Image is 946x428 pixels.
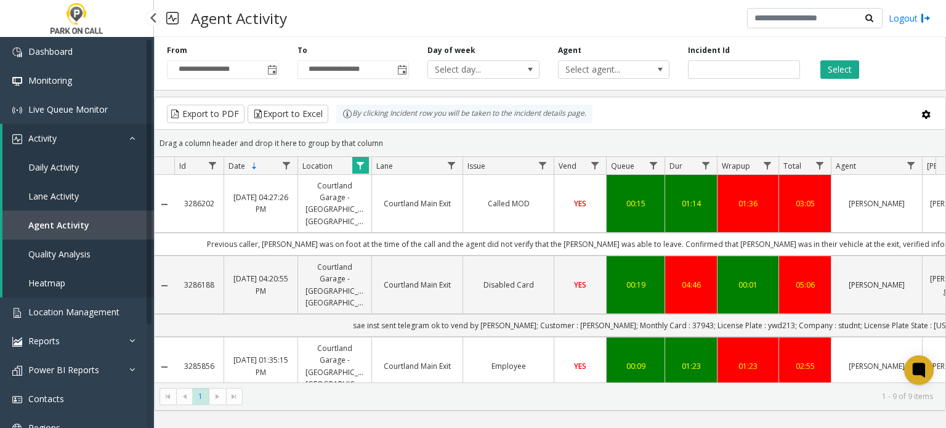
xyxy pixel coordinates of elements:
a: [PERSON_NAME] [839,360,915,372]
span: Dur [669,161,682,171]
button: Export to PDF [167,105,245,123]
a: 00:09 [614,360,657,372]
span: Queue [611,161,634,171]
a: Collapse Details [155,200,174,209]
a: Agent Activity [2,211,154,240]
span: Wrapup [722,161,750,171]
a: Wrapup Filter Menu [759,157,776,174]
label: Incident Id [688,45,730,56]
a: Quality Analysis [2,240,154,269]
span: Reports [28,335,60,347]
img: 'icon' [12,47,22,57]
span: YES [574,198,586,209]
a: Dur Filter Menu [698,157,714,174]
h3: Agent Activity [185,3,293,33]
a: Location Filter Menu [352,157,369,174]
a: Vend Filter Menu [587,157,604,174]
a: 3286188 [182,279,216,291]
a: Courtland Garage - [GEOGRAPHIC_DATA] [GEOGRAPHIC_DATA] [305,180,364,227]
a: Disabled Card [471,279,546,291]
a: Employee [471,360,546,372]
span: Agent Activity [28,219,89,231]
span: Power BI Reports [28,364,99,376]
span: Monitoring [28,75,72,86]
a: Agent Filter Menu [903,157,920,174]
span: Date [228,161,245,171]
a: 3286202 [182,198,216,209]
span: Select agent... [559,61,647,78]
label: To [297,45,307,56]
img: 'icon' [12,337,22,347]
span: Location [302,161,333,171]
a: Total Filter Menu [812,157,828,174]
a: Collapse Details [155,281,174,291]
a: Collapse Details [155,362,174,372]
div: 02:55 [786,360,823,372]
label: Agent [558,45,581,56]
img: pageIcon [166,3,179,33]
img: 'icon' [12,308,22,318]
a: YES [562,360,599,372]
a: Queue Filter Menu [645,157,662,174]
span: Contacts [28,393,64,405]
a: 01:23 [725,360,771,372]
span: Id [179,161,186,171]
a: [DATE] 04:20:55 PM [232,273,290,296]
a: 00:15 [614,198,657,209]
img: 'icon' [12,134,22,144]
span: Toggle popup [395,61,408,78]
span: Vend [559,161,576,171]
img: infoIcon.svg [342,109,352,119]
a: Courtland Main Exit [379,198,455,209]
span: Lane [376,161,393,171]
a: Called MOD [471,198,546,209]
span: Quality Analysis [28,248,91,260]
a: Courtland Main Exit [379,279,455,291]
a: Activity [2,124,154,153]
img: 'icon' [12,76,22,86]
a: Courtland Main Exit [379,360,455,372]
span: Select day... [428,61,517,78]
span: Dashboard [28,46,73,57]
a: Lane Filter Menu [443,157,460,174]
span: Live Queue Monitor [28,103,108,115]
span: Sortable [249,161,259,171]
a: Date Filter Menu [278,157,295,174]
div: By clicking Incident row you will be taken to the incident details page. [336,105,592,123]
img: 'icon' [12,366,22,376]
div: 01:14 [673,198,709,209]
a: Id Filter Menu [204,157,221,174]
kendo-pager-info: 1 - 9 of 9 items [250,391,933,402]
label: Day of week [427,45,475,56]
a: Logout [889,12,931,25]
a: 3285856 [182,360,216,372]
a: 05:06 [786,279,823,291]
a: Issue Filter Menu [535,157,551,174]
div: Data table [155,157,945,382]
div: 00:19 [614,279,657,291]
a: Lane Activity [2,182,154,211]
span: Total [783,161,801,171]
a: [DATE] 04:27:26 PM [232,192,290,215]
span: YES [574,280,586,290]
a: 01:36 [725,198,771,209]
img: 'icon' [12,105,22,115]
div: 04:46 [673,279,709,291]
a: Courtland Garage - [GEOGRAPHIC_DATA] [GEOGRAPHIC_DATA] [305,261,364,309]
a: Courtland Garage - [GEOGRAPHIC_DATA] [GEOGRAPHIC_DATA] [305,342,364,390]
span: Daily Activity [28,161,79,173]
span: Lane Activity [28,190,79,202]
a: YES [562,198,599,209]
a: 00:01 [725,279,771,291]
a: [PERSON_NAME] [839,279,915,291]
div: Drag a column header and drop it here to group by that column [155,132,945,154]
a: 01:23 [673,360,709,372]
a: 03:05 [786,198,823,209]
span: YES [574,361,586,371]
